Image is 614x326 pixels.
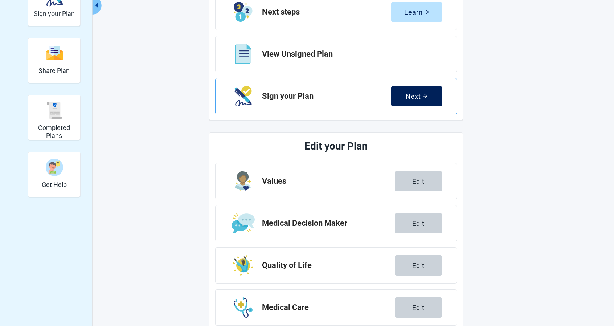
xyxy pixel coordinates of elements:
h2: Get Help [42,181,67,189]
div: Edit [412,262,425,269]
button: Edit [395,297,442,318]
h2: Sign your Plan [34,10,75,18]
button: Edit [395,213,442,233]
h2: Values [262,177,395,186]
button: Edit [395,171,442,191]
div: Get Help [28,152,81,197]
img: Step Icon [235,171,251,191]
h1: Edit your Plan [242,138,430,154]
h2: Medical Care [262,303,395,312]
div: Edit [412,304,425,311]
h2: Share Plan [38,67,70,75]
span: arrow-right [422,94,427,99]
img: Step Icon [235,44,251,64]
h2: View Unsigned Plan [262,50,436,58]
div: Learn [404,8,429,16]
img: Step Icon [234,2,252,22]
h2: Completed Plans [31,124,77,139]
span: arrow-right [424,9,429,15]
img: Step Icon [234,86,251,106]
img: Completed Plans [45,102,63,119]
div: Edit [412,178,425,185]
img: Step Icon [234,297,253,318]
button: Learnarrow-right [391,2,442,22]
img: Share Plan [45,45,63,61]
button: Nextarrow-right [391,86,442,106]
img: Get Help [45,159,63,176]
button: Edit [395,255,442,276]
h2: Quality of Life [262,261,395,270]
h2: Medical Decision Maker [262,219,395,228]
img: Step Icon [232,213,254,233]
h2: Next steps [262,8,391,16]
div: Next [406,93,427,100]
div: Share Plan [28,38,81,83]
span: caret-left [93,2,100,9]
div: Edit [412,220,425,227]
h2: Sign your Plan [262,92,391,101]
img: Step Icon [233,255,253,276]
div: Completed Plans [28,95,81,140]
